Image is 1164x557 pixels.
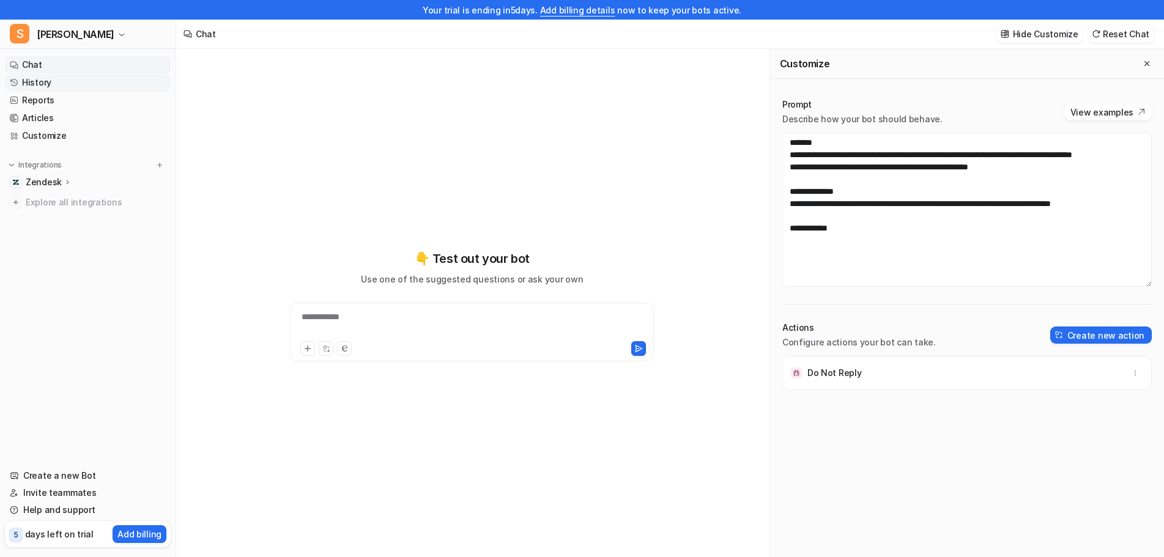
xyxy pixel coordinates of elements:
[782,322,936,334] p: Actions
[25,528,94,540] p: days left on trial
[5,56,171,73] a: Chat
[5,127,171,144] a: Customize
[1013,28,1078,40] p: Hide Customize
[5,467,171,484] a: Create a new Bot
[13,529,18,540] p: 5
[12,179,20,186] img: Zendesk
[790,367,803,379] img: Do Not Reply icon
[5,92,171,109] a: Reports
[10,196,22,208] img: explore all integrations
[1088,25,1154,43] button: Reset Chat
[361,273,583,286] p: Use one of the suggested questions or ask your own
[1092,29,1100,39] img: reset
[1064,103,1152,120] button: View examples
[997,25,1083,43] button: Hide Customize
[113,525,166,543] button: Add billing
[415,249,530,268] p: 👇 Test out your bot
[117,528,161,540] p: Add billing
[155,161,164,169] img: menu_add.svg
[5,501,171,518] a: Help and support
[26,176,62,188] p: Zendesk
[1055,331,1064,339] img: create-action-icon.svg
[5,484,171,501] a: Invite teammates
[7,161,16,169] img: expand menu
[196,28,216,40] div: Chat
[5,194,171,211] a: Explore all integrations
[5,159,65,171] button: Integrations
[782,98,943,111] p: Prompt
[10,24,29,43] span: S
[782,113,943,125] p: Describe how your bot should behave.
[37,26,114,43] span: [PERSON_NAME]
[780,57,829,70] h2: Customize
[26,193,166,212] span: Explore all integrations
[807,367,862,379] p: Do Not Reply
[782,336,936,349] p: Configure actions your bot can take.
[1050,326,1152,344] button: Create new action
[540,5,615,15] a: Add billing details
[5,109,171,127] a: Articles
[1001,29,1009,39] img: customize
[18,160,62,170] p: Integrations
[5,74,171,91] a: History
[1140,56,1154,71] button: Close flyout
